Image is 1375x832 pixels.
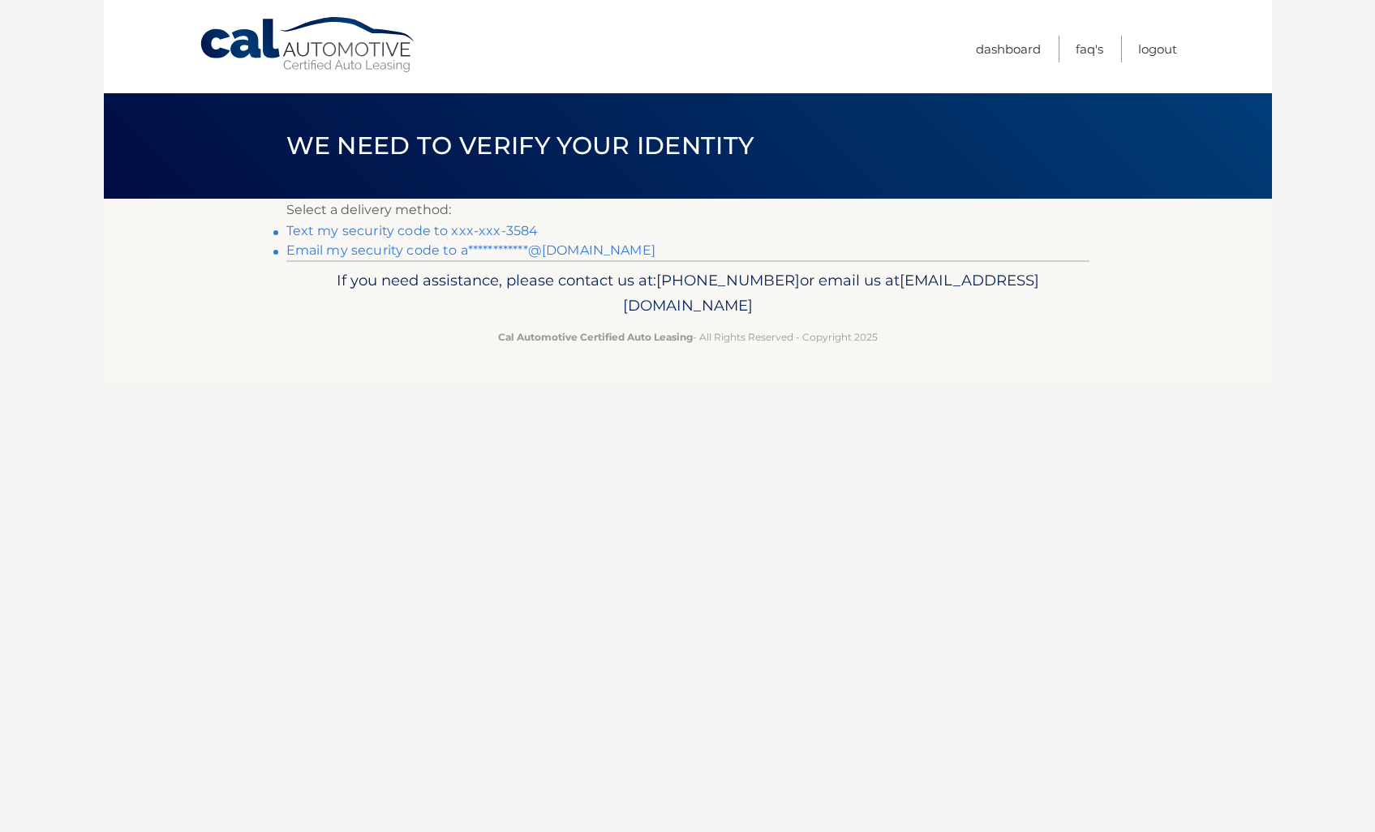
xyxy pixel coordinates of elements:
[498,331,693,343] strong: Cal Automotive Certified Auto Leasing
[1138,36,1177,62] a: Logout
[286,131,754,161] span: We need to verify your identity
[286,223,539,238] a: Text my security code to xxx-xxx-3584
[976,36,1041,62] a: Dashboard
[297,268,1079,320] p: If you need assistance, please contact us at: or email us at
[656,271,800,289] span: [PHONE_NUMBER]
[199,16,418,74] a: Cal Automotive
[297,328,1079,345] p: - All Rights Reserved - Copyright 2025
[1076,36,1103,62] a: FAQ's
[286,199,1089,221] p: Select a delivery method:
